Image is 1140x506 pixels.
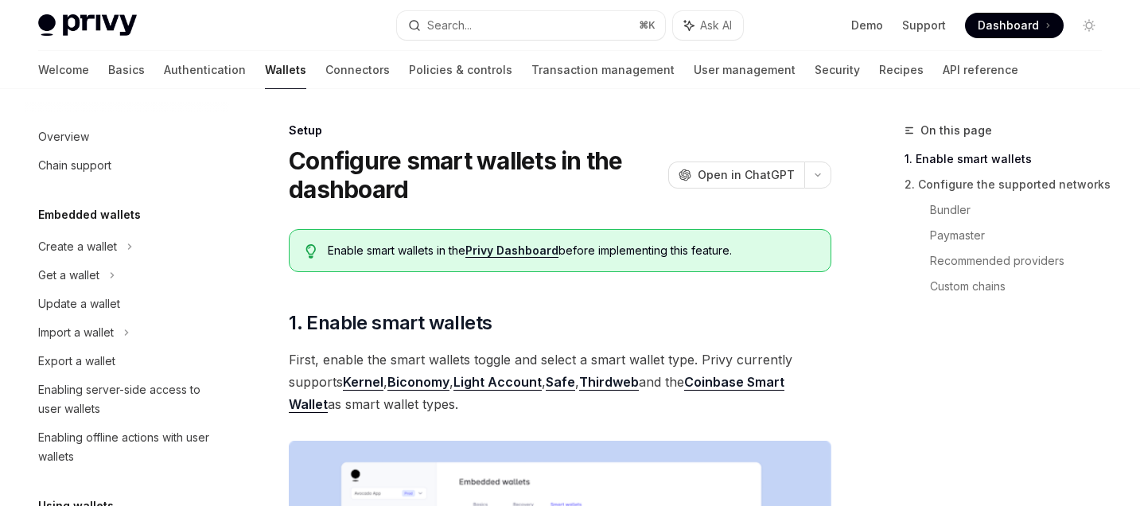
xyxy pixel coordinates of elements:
[694,51,796,89] a: User management
[851,18,883,33] a: Demo
[409,51,512,89] a: Policies & controls
[930,274,1115,299] a: Custom chains
[698,167,795,183] span: Open in ChatGPT
[905,146,1115,172] a: 1. Enable smart wallets
[930,197,1115,223] a: Bundler
[668,162,804,189] button: Open in ChatGPT
[943,51,1018,89] a: API reference
[579,374,639,391] a: Thirdweb
[546,374,575,391] a: Safe
[289,146,662,204] h1: Configure smart wallets in the dashboard
[700,18,732,33] span: Ask AI
[930,248,1115,274] a: Recommended providers
[38,266,99,285] div: Get a wallet
[265,51,306,89] a: Wallets
[387,374,449,391] a: Biconomy
[38,294,120,313] div: Update a wallet
[965,13,1064,38] a: Dashboard
[25,347,229,376] a: Export a wallet
[465,243,558,258] a: Privy Dashboard
[25,290,229,318] a: Update a wallet
[38,51,89,89] a: Welcome
[531,51,675,89] a: Transaction management
[38,352,115,371] div: Export a wallet
[815,51,860,89] a: Security
[305,244,317,259] svg: Tip
[427,16,472,35] div: Search...
[325,51,390,89] a: Connectors
[673,11,743,40] button: Ask AI
[289,123,831,138] div: Setup
[905,172,1115,197] a: 2. Configure the supported networks
[978,18,1039,33] span: Dashboard
[25,123,229,151] a: Overview
[38,237,117,256] div: Create a wallet
[38,428,220,466] div: Enabling offline actions with user wallets
[397,11,665,40] button: Search...⌘K
[25,423,229,471] a: Enabling offline actions with user wallets
[289,348,831,415] span: First, enable the smart wallets toggle and select a smart wallet type. Privy currently supports ,...
[164,51,246,89] a: Authentication
[879,51,924,89] a: Recipes
[1076,13,1102,38] button: Toggle dark mode
[38,380,220,418] div: Enabling server-side access to user wallets
[328,243,815,259] span: Enable smart wallets in the before implementing this feature.
[38,14,137,37] img: light logo
[38,127,89,146] div: Overview
[38,156,111,175] div: Chain support
[25,376,229,423] a: Enabling server-side access to user wallets
[289,310,492,336] span: 1. Enable smart wallets
[108,51,145,89] a: Basics
[930,223,1115,248] a: Paymaster
[343,374,383,391] a: Kernel
[25,151,229,180] a: Chain support
[920,121,992,140] span: On this page
[38,205,141,224] h5: Embedded wallets
[902,18,946,33] a: Support
[38,323,114,342] div: Import a wallet
[639,19,656,32] span: ⌘ K
[453,374,542,391] a: Light Account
